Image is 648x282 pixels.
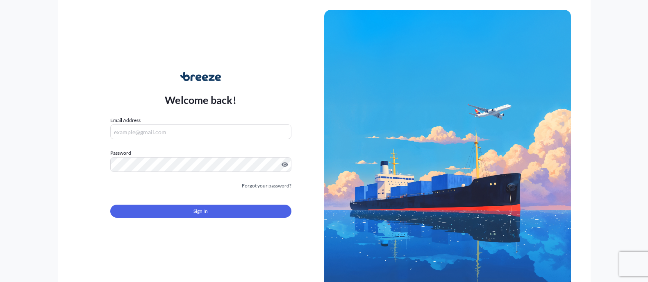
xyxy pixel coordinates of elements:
[110,149,291,157] label: Password
[110,116,141,124] label: Email Address
[165,93,236,106] p: Welcome back!
[242,182,291,190] a: Forgot your password?
[110,124,291,139] input: example@gmail.com
[282,161,288,168] button: Show password
[193,207,208,215] span: Sign In
[110,205,291,218] button: Sign In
